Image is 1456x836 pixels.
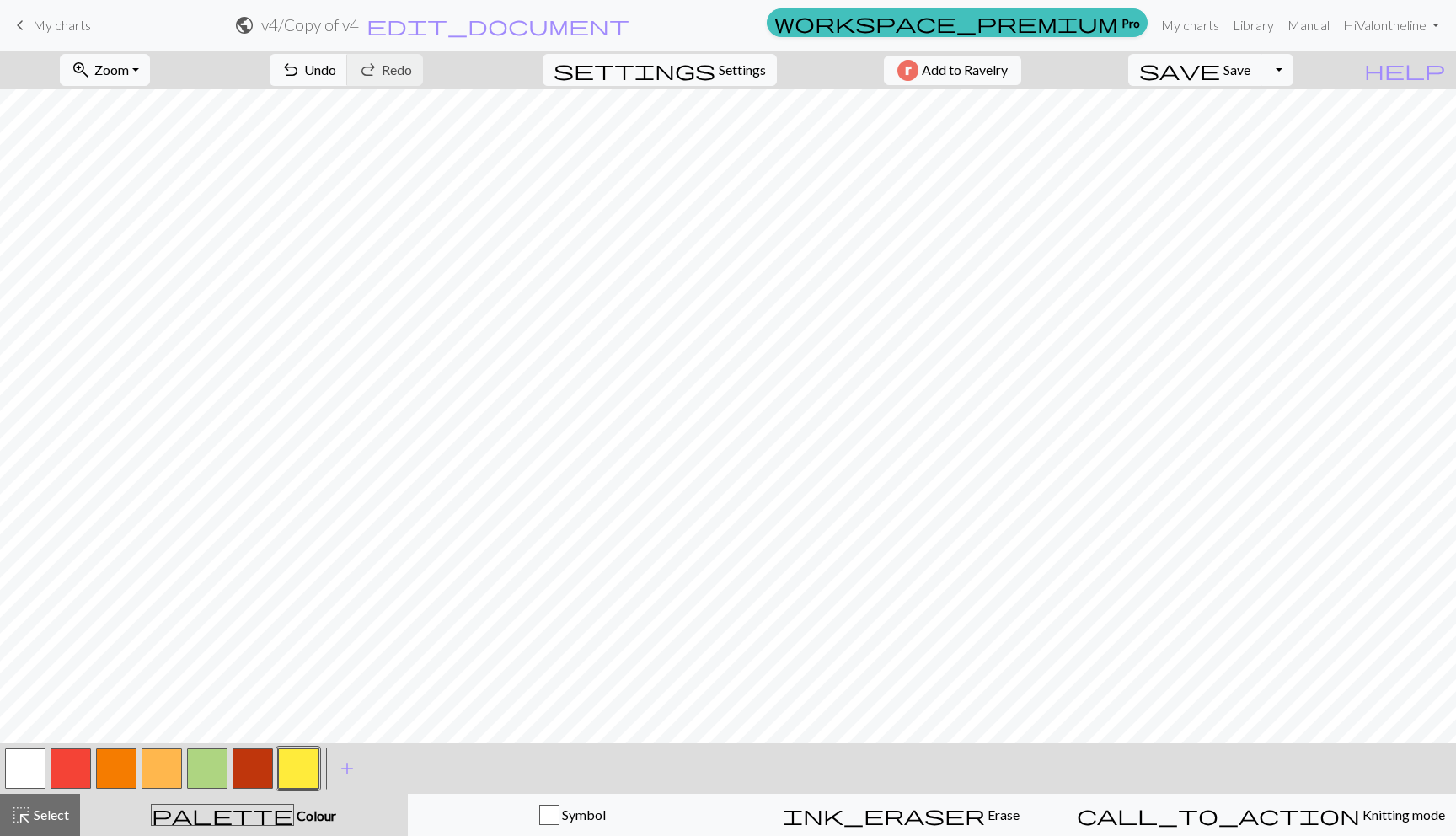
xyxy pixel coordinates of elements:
span: Save [1223,62,1250,78]
span: Settings [719,60,766,80]
span: settings [554,58,715,82]
button: Knitting mode [1066,794,1456,836]
button: SettingsSettings [543,54,777,86]
a: My charts [10,11,91,40]
span: undo [281,58,301,82]
i: Settings [554,60,715,80]
span: help [1364,58,1445,82]
a: Library [1226,8,1281,42]
a: HiValontheline [1336,8,1446,42]
button: Colour [80,794,408,836]
button: Undo [270,54,348,86]
span: Select [31,807,69,823]
button: Add to Ravelry [884,56,1021,85]
span: Add to Ravelry [922,60,1008,81]
button: Save [1128,54,1262,86]
span: Symbol [559,807,606,823]
span: ink_eraser [783,803,985,827]
span: Colour [294,807,336,823]
span: Knitting mode [1360,807,1445,823]
h2: v4 / Copy of v4 [261,15,359,35]
span: call_to_action [1077,803,1360,827]
span: Zoom [94,62,129,78]
button: Symbol [408,794,737,836]
a: Manual [1281,8,1336,42]
button: Zoom [60,54,150,86]
span: My charts [33,17,91,33]
span: add [337,757,357,780]
span: keyboard_arrow_left [10,13,30,37]
span: palette [152,803,293,827]
button: Erase [736,794,1066,836]
a: My charts [1154,8,1226,42]
a: Pro [767,8,1148,37]
span: Erase [985,807,1020,823]
span: save [1139,58,1220,82]
span: edit_document [367,13,629,37]
span: workspace_premium [774,11,1118,35]
span: Undo [304,62,336,78]
img: Ravelry [897,60,918,81]
span: zoom_in [71,58,91,82]
span: public [234,13,254,37]
span: highlight_alt [11,803,31,827]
